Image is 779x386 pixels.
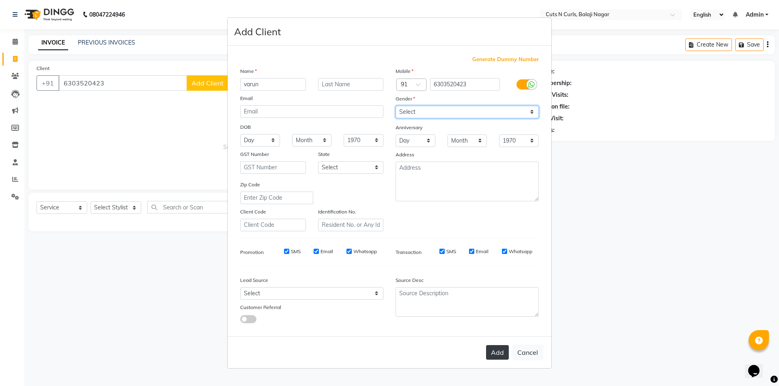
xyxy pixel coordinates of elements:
[476,248,488,255] label: Email
[240,277,268,284] label: Lead Source
[240,161,306,174] input: GST Number
[396,68,413,75] label: Mobile
[240,192,313,204] input: Enter Zip Code
[745,354,771,378] iframe: chat widget
[486,345,509,360] button: Add
[240,249,264,256] label: Promotion
[318,151,330,158] label: State
[234,24,281,39] h4: Add Client
[396,124,422,131] label: Anniversary
[321,248,333,255] label: Email
[318,219,384,231] input: Resident No. or Any Id
[472,55,539,64] span: Generate Dummy Number
[240,219,306,231] input: Client Code
[240,68,257,75] label: Name
[512,345,543,360] button: Cancel
[396,277,424,284] label: Source Desc
[240,151,269,158] label: GST Number
[430,78,500,91] input: Mobile
[291,248,301,255] label: SMS
[240,304,281,311] label: Customer Referral
[509,248,532,255] label: Whatsapp
[318,208,356,215] label: Identification No.
[240,105,383,118] input: Email
[396,95,415,102] label: Gender
[396,249,422,256] label: Transaction
[446,248,456,255] label: SMS
[318,78,384,91] input: Last Name
[240,95,253,102] label: Email
[396,151,414,158] label: Address
[240,208,266,215] label: Client Code
[240,124,251,131] label: DOB
[240,78,306,91] input: First Name
[353,248,377,255] label: Whatsapp
[240,181,260,188] label: Zip Code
